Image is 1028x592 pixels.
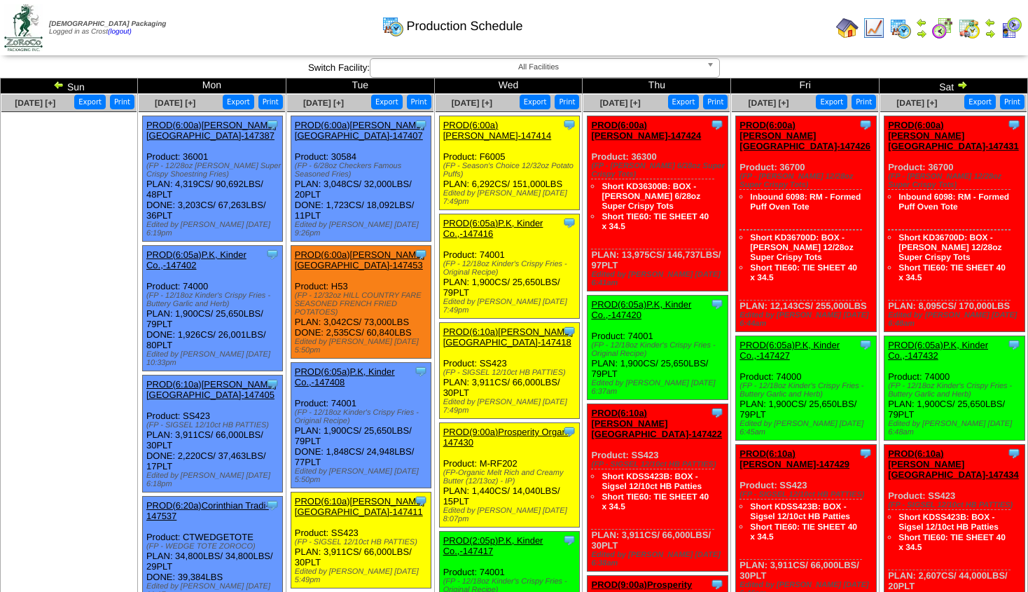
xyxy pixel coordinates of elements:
[146,249,246,270] a: PROD(6:05a)P.K, Kinder Co.,-147402
[295,291,431,317] div: (FP - 12/32oz HILL COUNTRY FARE SEASONED FRENCH FRIED POTATOES)
[750,192,861,212] a: Inbound 6098: RM - Formed Puff Oven Tote
[957,79,968,90] img: arrowright.gif
[591,379,727,396] div: Edited by [PERSON_NAME] [DATE] 6:37am
[602,492,709,511] a: Short TIE60: TIE SHEET 40 x 34.5
[146,120,277,141] a: PROD(6:00a)[PERSON_NAME][GEOGRAPHIC_DATA]-147387
[888,420,1024,436] div: Edited by [PERSON_NAME] [DATE] 6:48am
[602,181,700,211] a: Short KD36300B: BOX - [PERSON_NAME] 6/28oz Super Crispy Tots
[588,404,728,572] div: Product: SS423 PLAN: 3,911CS / 66,000LBS / 30PLT
[295,538,431,546] div: (FP - SIGSEL 12/10ct HB PATTIES)
[1007,446,1021,460] img: Tooltip
[443,369,579,377] div: (FP - SIGSEL 12/10ct HB PATTIES)
[443,189,579,206] div: Edited by [PERSON_NAME] [DATE] 7:49pm
[748,98,789,108] span: [DATE] [+]
[583,78,731,94] td: Thu
[985,28,996,39] img: arrowright.gif
[736,336,876,441] div: Product: 74000 PLAN: 1,900CS / 25,650LBS / 79PLT
[896,98,937,108] a: [DATE] [+]
[265,118,279,132] img: Tooltip
[836,17,859,39] img: home.gif
[591,120,701,141] a: PROD(6:00a)[PERSON_NAME]-147424
[710,577,724,591] img: Tooltip
[739,311,875,328] div: Edited by [PERSON_NAME] [DATE] 6:44am
[931,17,954,39] img: calendarblend.gif
[750,233,853,262] a: Short KD36700D: BOX - [PERSON_NAME] 12/28oz Super Crispy Tots
[888,120,1019,151] a: PROD(6:00a)[PERSON_NAME][GEOGRAPHIC_DATA]-147431
[146,471,282,488] div: Edited by [PERSON_NAME] [DATE] 6:18pm
[295,567,431,584] div: Edited by [PERSON_NAME] [DATE] 5:49pm
[291,246,431,359] div: Product: H53 PLAN: 3,042CS / 73,000LBS DONE: 2,535CS / 60,840LBS
[146,500,269,521] a: PROD(6:20a)Corinthian Tradi-147537
[295,467,431,484] div: Edited by [PERSON_NAME] [DATE] 5:50pm
[443,326,574,347] a: PROD(6:10a)[PERSON_NAME][GEOGRAPHIC_DATA]-147418
[859,446,873,460] img: Tooltip
[750,502,850,521] a: Short KDSS423B: BOX - Sigsel 12/10ct HB Patties
[295,338,431,354] div: Edited by [PERSON_NAME] [DATE] 5:50pm
[591,460,727,469] div: (FP - SIGSEL 12/10ct HB PATTIES)
[1007,338,1021,352] img: Tooltip
[859,338,873,352] img: Tooltip
[258,95,283,109] button: Print
[452,98,492,108] a: [DATE] [+]
[434,78,583,94] td: Wed
[146,421,282,429] div: (FP - SIGSEL 12/10ct HB PATTIES)
[731,78,880,94] td: Fri
[916,28,927,39] img: arrowright.gif
[562,118,576,132] img: Tooltip
[443,162,579,179] div: (FP - Season's Choice 12/32oz Potato Puffs)
[703,95,728,109] button: Print
[371,95,403,109] button: Export
[146,350,282,367] div: Edited by [PERSON_NAME] [DATE] 10:33pm
[295,408,431,425] div: (FP - 12/18oz Kinder's Crispy Fries - Original Recipe)
[958,17,980,39] img: calendarinout.gif
[602,471,702,491] a: Short KDSS423B: BOX - Sigsel 12/10ct HB Patties
[439,116,579,210] div: Product: F6005 PLAN: 6,292CS / 151,000LBS
[898,532,1006,552] a: Short TIE60: TIE SHEET 40 x 34.5
[588,116,728,291] div: Product: 36300 PLAN: 13,975CS / 146,737LBS / 97PLT
[414,494,428,508] img: Tooltip
[146,162,282,179] div: (FP - 12/28oz [PERSON_NAME] Super Crispy Shoestring Fries)
[898,192,1009,212] a: Inbound 6098: RM - Formed Puff Oven Tote
[852,95,876,109] button: Print
[295,221,431,238] div: Edited by [PERSON_NAME] [DATE] 9:26pm
[898,233,1001,262] a: Short KD36700D: BOX - [PERSON_NAME] 12/28oz Super Crispy Tots
[888,501,1024,509] div: (FP - SIGSEL 12/10ct HB PATTIES)
[443,535,543,556] a: PROD(2:05p)P.K, Kinder Co.,-147417
[443,427,570,448] a: PROD(9:00a)Prosperity Organ-147430
[750,522,857,542] a: Short TIE60: TIE SHEET 40 x 34.5
[1007,118,1021,132] img: Tooltip
[888,340,988,361] a: PROD(6:05a)P.K, Kinder Co.,-147432
[520,95,551,109] button: Export
[888,382,1024,399] div: (FP - 12/18oz Kinder's Crispy Fries - Buttery Garlic and Herb)
[591,408,722,439] a: PROD(6:10a)[PERSON_NAME][GEOGRAPHIC_DATA]-147422
[591,162,727,179] div: (FP - [PERSON_NAME] 6/28oz Super Crispy Tots)
[1,78,138,94] td: Sun
[443,298,579,315] div: Edited by [PERSON_NAME] [DATE] 7:49pm
[880,78,1028,94] td: Sat
[155,98,195,108] a: [DATE] [+]
[4,4,43,51] img: zoroco-logo-small.webp
[739,420,875,436] div: Edited by [PERSON_NAME] [DATE] 6:45am
[53,79,64,90] img: arrowleft.gif
[816,95,847,109] button: Export
[889,17,912,39] img: calendarprod.gif
[407,19,523,34] span: Production Schedule
[710,297,724,311] img: Tooltip
[265,247,279,261] img: Tooltip
[443,398,579,415] div: Edited by [PERSON_NAME] [DATE] 7:49pm
[295,366,395,387] a: PROD(6:05a)P.K, Kinder Co.,-147408
[739,490,875,499] div: (FP - SIGSEL 12/10ct HB PATTIES)
[108,28,132,36] a: (logout)
[898,263,1006,282] a: Short TIE60: TIE SHEET 40 x 34.5
[265,498,279,512] img: Tooltip
[562,425,576,439] img: Tooltip
[888,448,1019,480] a: PROD(6:10a)[PERSON_NAME][GEOGRAPHIC_DATA]-147434
[739,172,875,189] div: (FP - [PERSON_NAME] 12/28oz Super Crispy Tots)
[303,98,344,108] a: [DATE] [+]
[142,246,282,371] div: Product: 74000 PLAN: 1,900CS / 25,650LBS / 79PLT DONE: 1,926CS / 26,001LBS / 80PLT
[443,120,552,141] a: PROD(6:00a)[PERSON_NAME]-147414
[600,98,641,108] a: [DATE] [+]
